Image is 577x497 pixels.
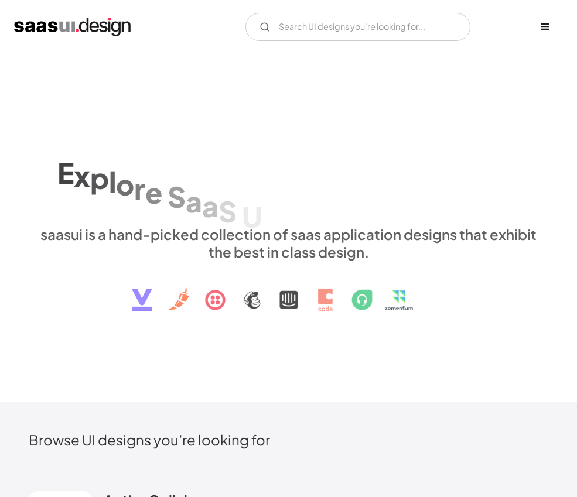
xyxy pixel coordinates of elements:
[134,171,145,205] div: r
[218,194,237,228] div: S
[116,167,134,201] div: o
[29,225,548,261] div: saasui is a hand-picked collection of saas application designs that exhibit the best in class des...
[109,164,116,198] div: l
[245,13,470,41] form: Email Form
[145,175,162,209] div: e
[111,261,466,321] img: text, icon, saas logo
[186,184,202,218] div: a
[528,9,563,44] div: menu
[202,188,218,222] div: a
[29,431,548,448] h2: Browse UI designs you’re looking for
[168,179,186,213] div: S
[74,158,90,192] div: x
[14,18,131,36] a: home
[57,156,74,190] div: E
[242,200,262,234] div: U
[29,146,548,214] h1: Explore SaaS UI design patterns & interactions.
[245,13,470,41] input: Search UI designs you're looking for...
[90,161,109,195] div: p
